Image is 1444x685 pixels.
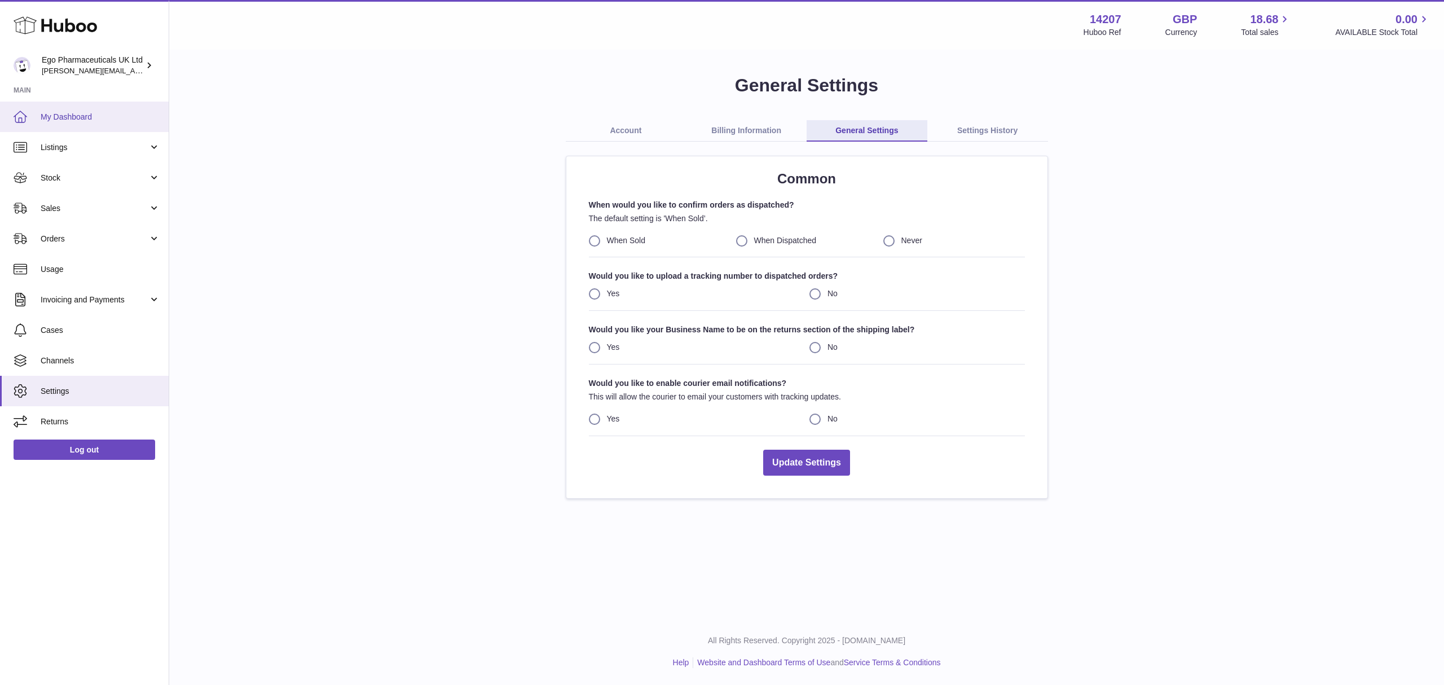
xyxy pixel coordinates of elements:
[41,203,148,214] span: Sales
[41,173,148,183] span: Stock
[41,295,148,305] span: Invoicing and Payments
[1395,12,1417,27] span: 0.00
[589,170,1025,188] h2: Common
[1090,12,1121,27] strong: 14207
[14,57,30,74] img: Tihomir.simeonov@egopharm.com
[589,342,804,353] label: Yes
[1173,12,1197,27] strong: GBP
[42,66,287,75] span: [PERSON_NAME][EMAIL_ADDRESS][PERSON_NAME][DOMAIN_NAME]
[41,416,160,427] span: Returns
[41,325,160,336] span: Cases
[697,658,830,667] a: Website and Dashboard Terms of Use
[42,55,143,76] div: Ego Pharmaceuticals UK Ltd
[883,235,1025,246] label: Never
[187,73,1426,98] h1: General Settings
[589,288,804,299] label: Yes
[844,658,941,667] a: Service Terms & Conditions
[1165,27,1198,38] div: Currency
[589,200,1025,210] strong: When would you like to confirm orders as dispatched?
[927,120,1048,142] a: Settings History
[589,235,730,246] label: When Sold
[736,235,878,246] label: When Dispatched
[809,342,1025,353] label: No
[1241,12,1291,38] a: 18.68 Total sales
[809,414,1025,424] label: No
[673,658,689,667] a: Help
[807,120,927,142] a: General Settings
[41,112,160,122] span: My Dashboard
[763,450,850,476] button: Update Settings
[41,142,148,153] span: Listings
[1241,27,1291,38] span: Total sales
[1335,27,1430,38] span: AVAILABLE Stock Total
[589,324,1025,335] strong: Would you like your Business Name to be on the returns section of the shipping label?
[589,271,1025,282] strong: Would you like to upload a tracking number to dispatched orders?
[41,264,160,275] span: Usage
[41,234,148,244] span: Orders
[693,657,940,668] li: and
[1335,12,1430,38] a: 0.00 AVAILABLE Stock Total
[589,414,804,424] label: Yes
[589,378,1025,389] strong: Would you like to enable courier email notifications?
[589,392,1025,402] p: This will allow the courier to email your customers with tracking updates.
[1250,12,1278,27] span: 18.68
[1084,27,1121,38] div: Huboo Ref
[14,440,155,460] a: Log out
[686,120,807,142] a: Billing Information
[178,635,1435,646] p: All Rights Reserved. Copyright 2025 - [DOMAIN_NAME]
[566,120,686,142] a: Account
[589,213,1025,224] p: The default setting is 'When Sold’.
[809,288,1025,299] label: No
[41,386,160,397] span: Settings
[41,355,160,366] span: Channels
